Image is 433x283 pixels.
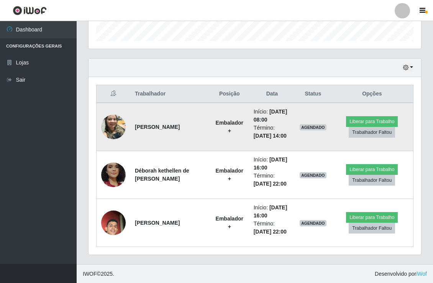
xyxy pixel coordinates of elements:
span: IWOF [83,271,97,277]
li: Início: [254,108,290,124]
strong: Embalador + [216,216,243,230]
th: Status [295,85,331,103]
strong: Déborah kethellen de [PERSON_NAME] [135,168,189,182]
span: Desenvolvido por [375,270,427,278]
span: AGENDADO [300,172,326,178]
time: [DATE] 22:00 [254,181,287,187]
th: Posição [210,85,249,103]
time: [DATE] 16:00 [254,204,287,219]
button: Trabalhador Faltou [349,175,395,186]
strong: Embalador + [216,168,243,182]
li: Término: [254,172,290,188]
span: AGENDADO [300,124,326,130]
span: © 2025 . [83,270,114,278]
li: Início: [254,156,290,172]
img: 1729120016145.jpeg [101,201,126,245]
img: CoreUI Logo [13,6,47,15]
img: 1705882743267.jpeg [101,150,126,200]
time: [DATE] 16:00 [254,156,287,171]
strong: [PERSON_NAME] [135,124,180,130]
span: AGENDADO [300,220,326,226]
a: iWof [416,271,427,277]
time: [DATE] 22:00 [254,229,287,235]
button: Liberar para Trabalho [346,164,398,175]
button: Liberar para Trabalho [346,212,398,223]
img: 1745102593554.jpeg [101,110,126,143]
strong: [PERSON_NAME] [135,220,180,226]
li: Início: [254,204,290,220]
button: Liberar para Trabalho [346,116,398,127]
li: Término: [254,124,290,140]
th: Opções [331,85,413,103]
th: Data [249,85,295,103]
button: Trabalhador Faltou [349,223,395,234]
button: Trabalhador Faltou [349,127,395,138]
th: Trabalhador [130,85,210,103]
time: [DATE] 08:00 [254,109,287,123]
time: [DATE] 14:00 [254,133,287,139]
strong: Embalador + [216,120,243,134]
li: Término: [254,220,290,236]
